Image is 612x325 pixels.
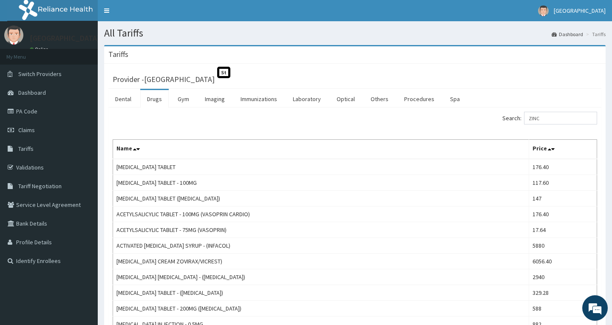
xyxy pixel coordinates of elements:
[524,112,597,124] input: Search:
[18,145,34,153] span: Tariffs
[18,70,62,78] span: Switch Providers
[113,191,529,206] td: [MEDICAL_DATA] TABLET ([MEDICAL_DATA])
[529,254,597,269] td: 6056.40
[108,90,138,108] a: Dental
[529,191,597,206] td: 147
[113,206,529,222] td: ACETYLSALICYLIC TABLET - 100MG (VASOPRIN CARDIO)
[529,301,597,317] td: 588
[529,285,597,301] td: 329.28
[502,112,597,124] label: Search:
[552,31,583,38] a: Dashboard
[113,301,529,317] td: [MEDICAL_DATA] TABLET - 200MG ([MEDICAL_DATA])
[397,90,441,108] a: Procedures
[529,159,597,175] td: 176.40
[113,285,529,301] td: [MEDICAL_DATA] TABLET - ([MEDICAL_DATA])
[18,182,62,190] span: Tariff Negotiation
[104,28,606,39] h1: All Tariffs
[538,6,549,16] img: User Image
[113,76,215,83] h3: Provider - [GEOGRAPHIC_DATA]
[330,90,362,108] a: Optical
[364,90,395,108] a: Others
[113,159,529,175] td: [MEDICAL_DATA] TABLET
[529,238,597,254] td: 5880
[198,90,232,108] a: Imaging
[108,51,128,58] h3: Tariffs
[30,46,50,52] a: Online
[113,140,529,159] th: Name
[113,238,529,254] td: ACTIVATED [MEDICAL_DATA] SYRUP - (INFACOL)
[529,269,597,285] td: 2940
[529,175,597,191] td: 117.60
[529,222,597,238] td: 17.64
[113,254,529,269] td: [MEDICAL_DATA] CREAM ZOVIRAX/VICREST)
[554,7,606,14] span: [GEOGRAPHIC_DATA]
[171,90,196,108] a: Gym
[286,90,328,108] a: Laboratory
[4,25,23,45] img: User Image
[30,34,100,42] p: [GEOGRAPHIC_DATA]
[140,90,169,108] a: Drugs
[113,222,529,238] td: ACETYLSALICYLIC TABLET - 75MG (VASOPRIN)
[113,269,529,285] td: [MEDICAL_DATA] [MEDICAL_DATA] - ([MEDICAL_DATA])
[217,67,230,78] span: St
[18,89,46,96] span: Dashboard
[443,90,467,108] a: Spa
[113,175,529,191] td: [MEDICAL_DATA] TABLET - 100MG
[529,140,597,159] th: Price
[18,126,35,134] span: Claims
[234,90,284,108] a: Immunizations
[584,31,606,38] li: Tariffs
[529,206,597,222] td: 176.40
